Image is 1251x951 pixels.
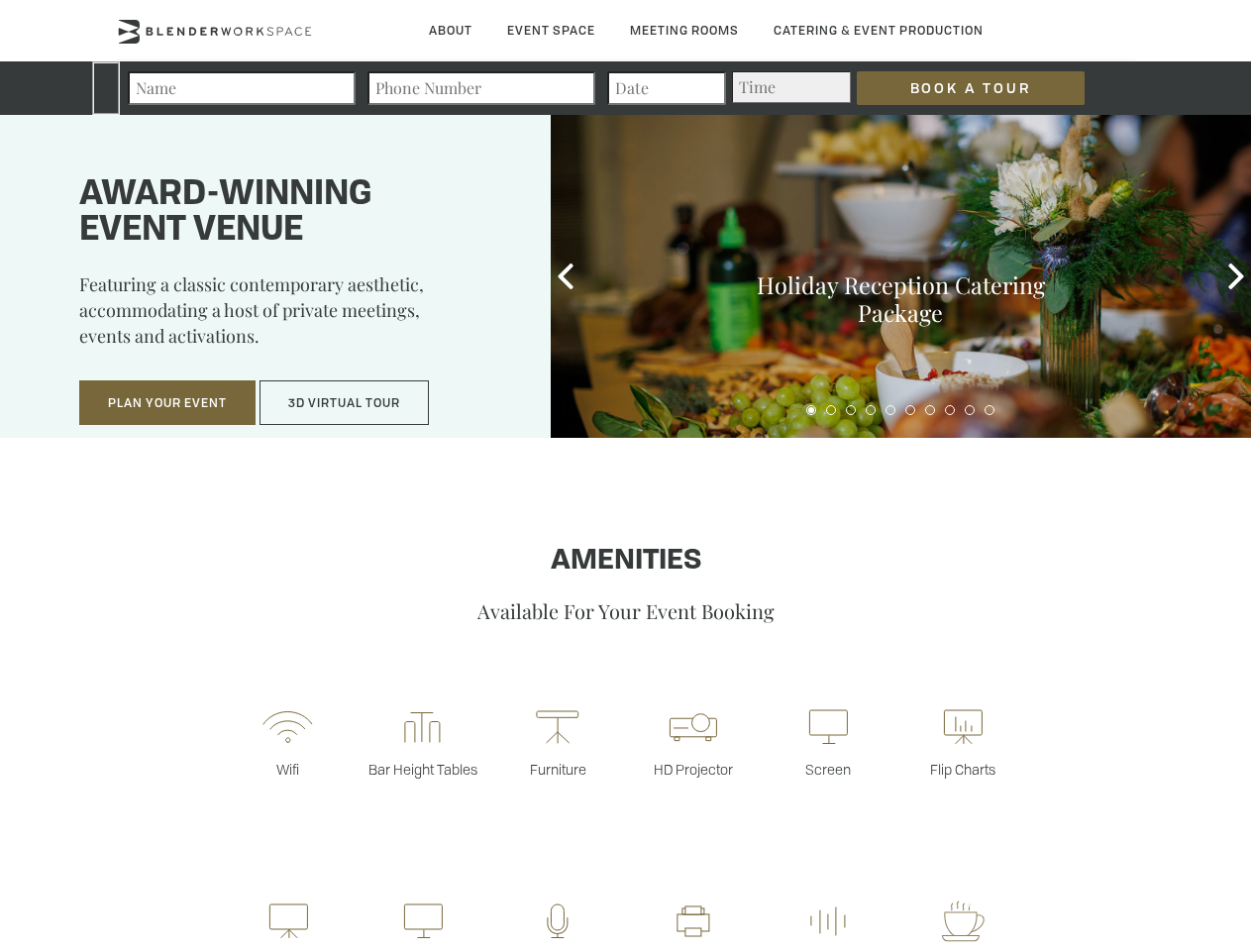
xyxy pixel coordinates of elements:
p: Bar Height Tables [356,760,490,779]
p: Flip Charts [895,760,1030,779]
p: Available For Your Event Booking [62,597,1189,624]
p: Featuring a classic contemporary aesthetic, accommodating a host of private meetings, events and ... [79,271,501,363]
input: Date [607,71,726,105]
input: Phone Number [367,71,595,105]
h1: Amenities [62,546,1189,578]
a: Holiday Reception Catering Package [757,269,1045,328]
input: Name [128,71,356,105]
button: 3D Virtual Tour [260,380,429,426]
input: Book a Tour [857,71,1085,105]
h1: Award-winning event venue [79,177,501,249]
p: HD Projector [626,760,761,779]
p: Screen [761,760,895,779]
p: Wifi [220,760,355,779]
p: Furniture [490,760,625,779]
button: Plan Your Event [79,380,256,426]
